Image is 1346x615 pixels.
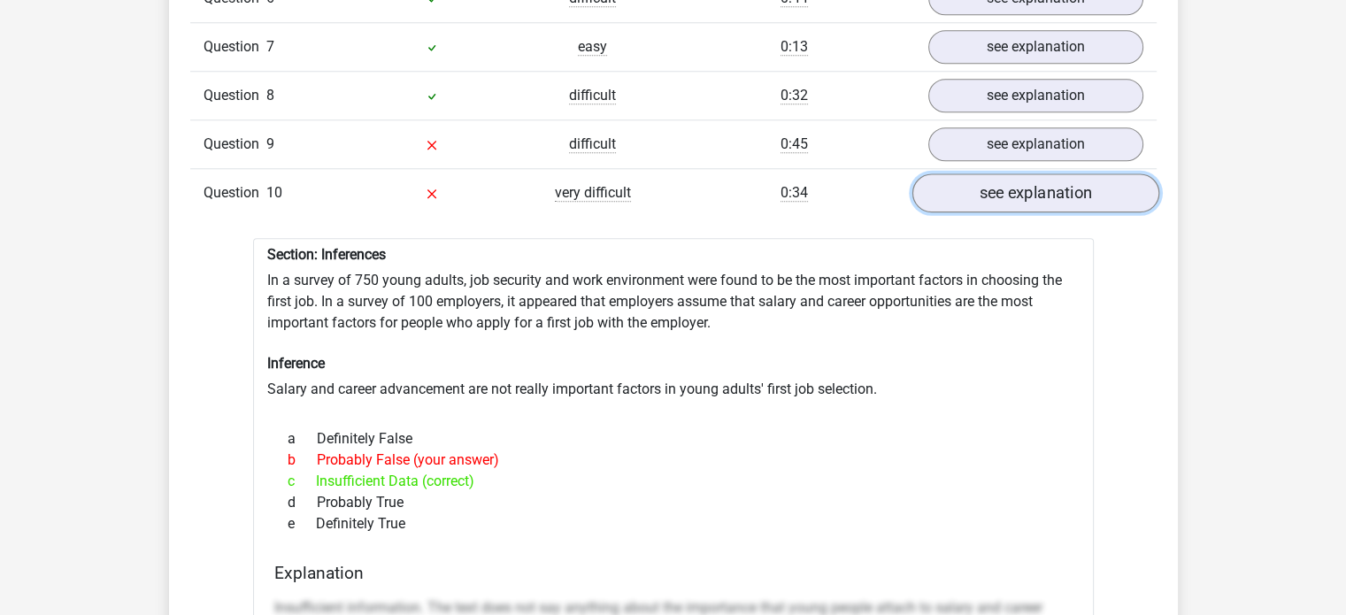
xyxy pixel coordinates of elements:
[266,135,274,152] span: 9
[288,471,316,492] span: c
[274,492,1073,513] div: Probably True
[204,134,266,155] span: Question
[911,173,1158,212] a: see explanation
[274,471,1073,492] div: Insufficient Data (correct)
[274,450,1073,471] div: Probably False (your answer)
[204,182,266,204] span: Question
[569,87,616,104] span: difficult
[781,87,808,104] span: 0:32
[266,87,274,104] span: 8
[288,513,316,534] span: e
[274,563,1073,583] h4: Explanation
[204,85,266,106] span: Question
[781,38,808,56] span: 0:13
[267,246,1080,263] h6: Section: Inferences
[578,38,607,56] span: easy
[266,38,274,55] span: 7
[781,184,808,202] span: 0:34
[267,355,1080,372] h6: Inference
[288,428,317,450] span: a
[781,135,808,153] span: 0:45
[288,492,317,513] span: d
[555,184,631,202] span: very difficult
[204,36,266,58] span: Question
[266,184,282,201] span: 10
[288,450,317,471] span: b
[928,30,1143,64] a: see explanation
[928,79,1143,112] a: see explanation
[274,513,1073,534] div: Definitely True
[274,428,1073,450] div: Definitely False
[928,127,1143,161] a: see explanation
[569,135,616,153] span: difficult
